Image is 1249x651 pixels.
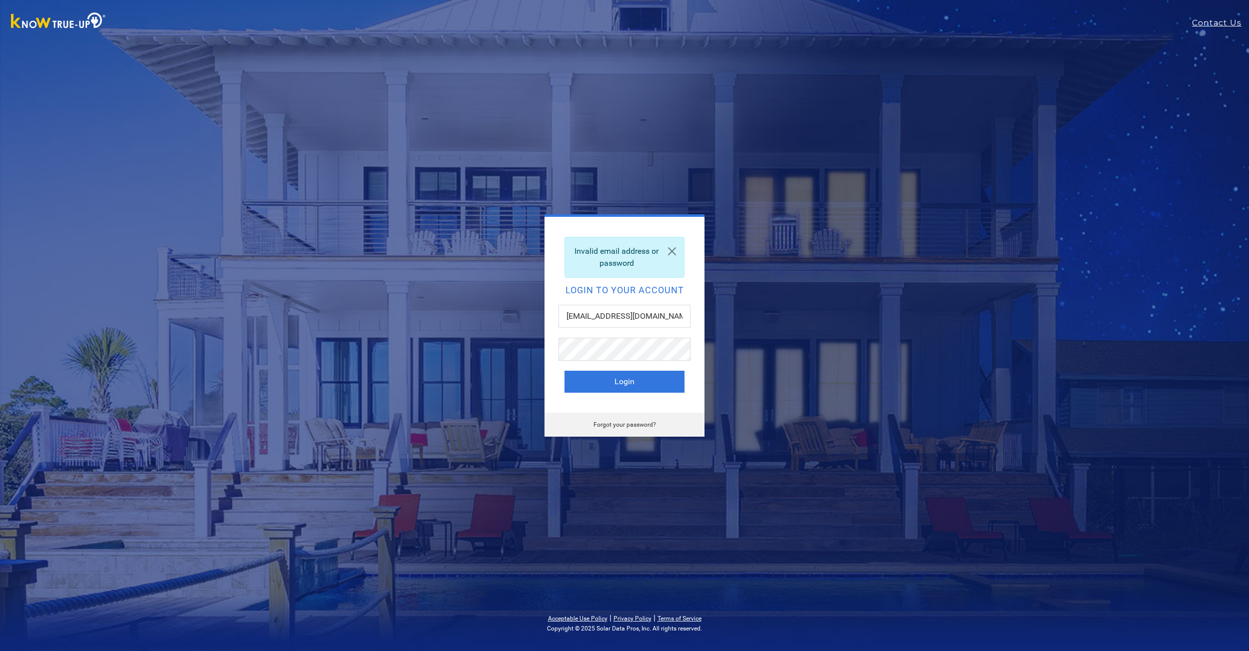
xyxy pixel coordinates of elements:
[548,615,607,622] a: Acceptable Use Policy
[613,615,651,622] a: Privacy Policy
[558,305,690,328] input: Email
[564,371,684,393] button: Login
[6,10,111,33] img: Know True-Up
[660,237,684,265] a: Close
[593,421,656,428] a: Forgot your password?
[657,615,701,622] a: Terms of Service
[1192,17,1249,29] a: Contact Us
[653,613,655,623] span: |
[609,613,611,623] span: |
[564,286,684,295] h2: Login to your account
[564,237,684,278] div: Invalid email address or password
